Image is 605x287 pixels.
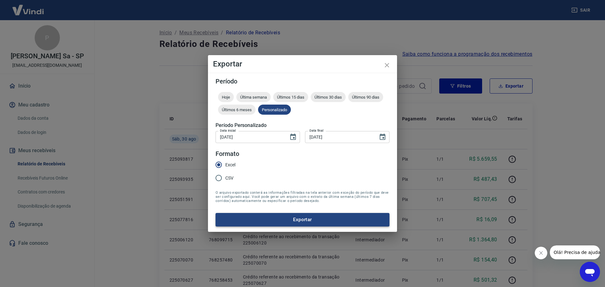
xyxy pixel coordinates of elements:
[348,95,383,100] span: Últimos 90 dias
[216,213,389,226] button: Exportar
[311,95,346,100] span: Últimos 30 dias
[258,107,291,112] span: Personalizado
[236,92,271,102] div: Última semana
[379,58,395,73] button: close
[220,128,236,133] label: Data inicial
[236,95,271,100] span: Última semana
[348,92,383,102] div: Últimos 90 dias
[216,131,284,143] input: DD/MM/YYYY
[309,128,324,133] label: Data final
[216,191,389,203] span: O arquivo exportado conterá as informações filtradas na tela anterior com exceção do período que ...
[273,92,308,102] div: Últimos 15 dias
[550,245,600,259] iframe: Mensagem da empresa
[311,92,346,102] div: Últimos 30 dias
[216,149,239,158] legend: Formato
[213,60,392,68] h4: Exportar
[218,105,256,115] div: Últimos 6 meses
[258,105,291,115] div: Personalizado
[218,95,234,100] span: Hoje
[218,107,256,112] span: Últimos 6 meses
[535,247,547,259] iframe: Fechar mensagem
[225,162,235,168] span: Excel
[216,78,389,84] h5: Período
[4,4,53,9] span: Olá! Precisa de ajuda?
[216,122,389,129] h5: Período Personalizado
[273,95,308,100] span: Últimos 15 dias
[305,131,374,143] input: DD/MM/YYYY
[376,131,389,143] button: Choose date, selected date is 31 de ago de 2025
[218,92,234,102] div: Hoje
[580,262,600,282] iframe: Botão para abrir a janela de mensagens
[287,131,299,143] button: Choose date, selected date is 15 de ago de 2025
[225,175,233,181] span: CSV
